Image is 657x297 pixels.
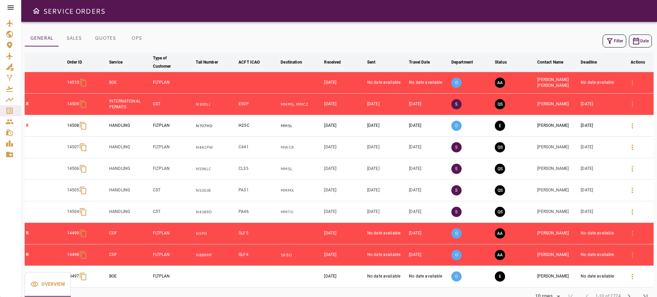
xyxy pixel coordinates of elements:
div: Contact Name [537,58,564,66]
p: 14506 [67,166,79,172]
button: Overview [25,272,71,297]
p: 14505 [67,187,79,193]
td: FLTPLAN [152,223,195,244]
td: [DATE] [408,201,450,223]
td: [DATE] [366,158,408,180]
span: Order ID [67,58,91,66]
td: PA31 [237,180,279,201]
button: Details [624,139,641,156]
div: Received [324,58,341,66]
p: 14499 [67,230,79,236]
td: [DATE] [408,137,450,158]
td: [PERSON_NAME] [536,158,580,180]
td: [PERSON_NAME] [536,115,580,137]
td: [DATE] [323,244,365,266]
p: R [26,123,64,129]
td: CST [152,94,195,115]
p: SKBO [281,252,321,258]
td: COF [108,244,151,266]
div: Destination [281,58,302,66]
td: [DATE] [408,115,450,137]
p: N707HD [196,123,236,129]
p: 14509 [67,101,79,107]
div: basic tabs example [25,272,71,297]
td: No date available [366,266,408,287]
button: EXECUTION [495,121,505,131]
td: [DATE] [408,158,450,180]
td: HANDLING [108,201,151,223]
button: AWAITING ASSIGNMENT [495,228,505,239]
td: [DATE] [323,180,365,201]
p: N300LJ [196,102,236,107]
div: Status [495,58,507,66]
td: [PERSON_NAME] [536,223,580,244]
p: N888MF [196,252,236,258]
div: Order ID [67,58,82,66]
td: FLTPLAN [152,115,195,137]
p: 14497 [67,273,79,279]
p: S [451,185,462,195]
td: [DATE] [323,137,365,158]
p: O [451,250,462,260]
button: Details [624,225,641,242]
td: [DATE] [323,94,365,115]
td: No date available [579,72,622,94]
p: N441PW [196,145,236,150]
td: [PERSON_NAME] [536,94,580,115]
td: HANDLING [108,180,151,201]
p: 14507 [67,144,79,150]
button: Details [624,182,641,199]
p: 14498 [67,252,79,258]
td: [PERSON_NAME] [536,137,580,158]
div: Travel Date [409,58,429,66]
div: Sent [367,58,376,66]
td: [DATE] [408,180,450,201]
td: [PERSON_NAME] [536,180,580,201]
p: S [451,99,462,109]
td: [DATE] [408,244,450,266]
td: HANDLING [108,115,151,137]
button: Details [624,161,641,177]
td: C441 [237,137,279,158]
button: Date [629,35,652,48]
td: [DATE] [323,201,365,223]
td: [DATE] [323,223,365,244]
div: Deadline [581,58,597,66]
td: [DATE] [579,137,622,158]
button: Filter [603,35,626,48]
span: Deadline [581,58,606,66]
p: MMMX [281,188,321,193]
button: QUOTE SENT [495,142,505,152]
span: Received [324,58,350,66]
p: R [26,252,64,258]
td: [DATE] [366,137,408,158]
button: Details [624,75,641,91]
p: MNMG, MMCZ [281,102,321,107]
td: FLTPLAN [152,137,195,158]
span: Contact Name [537,58,572,66]
span: ACFT ICAO [239,58,269,66]
td: BOE [108,266,151,287]
button: Details [624,247,641,263]
td: [DATE] [366,201,408,223]
p: N5PD [196,231,236,237]
span: Destination [281,58,311,66]
p: O [451,271,462,282]
td: GLF5 [237,223,279,244]
button: Details [624,96,641,112]
td: No date available [579,244,622,266]
button: OPS [121,30,152,46]
td: No date available [408,72,450,94]
button: AWAITING ASSIGNMENT [495,78,505,88]
p: MMSL [281,166,321,172]
button: Open drawer [29,4,43,18]
td: BOE [108,72,151,94]
td: [DATE] [323,266,365,287]
td: HANDLING [108,158,151,180]
div: Tail Number [196,58,218,66]
p: R [26,230,64,236]
td: [PERSON_NAME] [536,266,580,287]
td: CST [152,201,195,223]
button: AWAITING ASSIGNMENT [495,250,505,260]
td: [DATE] [323,115,365,137]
